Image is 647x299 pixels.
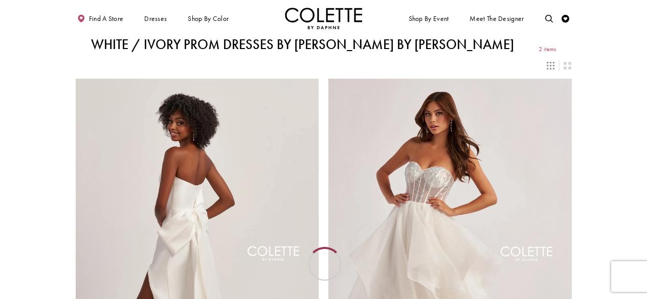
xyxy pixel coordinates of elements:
span: Shop by color [188,15,229,22]
div: Layout Controls [71,57,576,74]
span: Dresses [144,15,167,22]
span: Dresses [142,8,169,29]
a: Check Wishlist [560,8,572,29]
span: Shop By Event [409,15,449,22]
span: Find a store [89,15,124,22]
span: Switch layout to 2 columns [564,62,571,70]
span: Shop By Event [407,8,451,29]
a: Visit Home Page [285,8,363,29]
span: 2 items [539,46,556,53]
a: Find a store [76,8,125,29]
a: Meet the designer [468,8,526,29]
img: Colette by Daphne [285,8,363,29]
h1: White / Ivory Prom Dresses by [PERSON_NAME] by [PERSON_NAME] [91,37,514,52]
span: Meet the designer [470,15,524,22]
span: Switch layout to 3 columns [547,62,554,70]
span: Shop by color [186,8,231,29]
a: Toggle search [543,8,555,29]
